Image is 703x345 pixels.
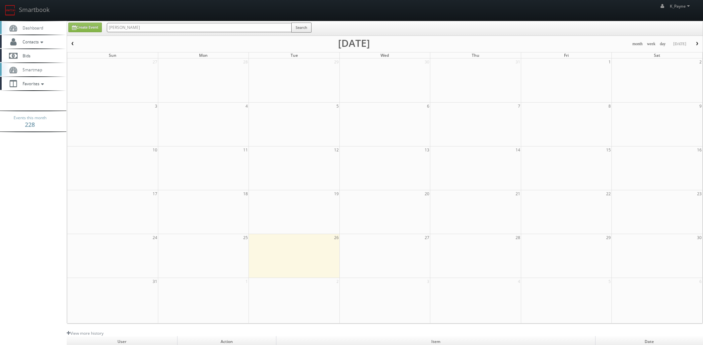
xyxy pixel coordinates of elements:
[424,58,430,65] span: 30
[517,103,521,110] span: 7
[696,190,702,197] span: 23
[154,103,158,110] span: 3
[696,146,702,153] span: 16
[109,52,116,58] span: Sun
[699,58,702,65] span: 2
[243,58,248,65] span: 28
[333,58,339,65] span: 29
[515,146,521,153] span: 14
[699,278,702,285] span: 6
[515,58,521,65] span: 31
[25,121,35,129] strong: 228
[608,278,611,285] span: 5
[245,278,248,285] span: 1
[696,234,702,241] span: 30
[336,278,339,285] span: 2
[152,278,158,285] span: 31
[19,67,42,72] span: Smartmap
[658,40,668,48] button: day
[14,115,46,121] span: Events this month
[517,278,521,285] span: 4
[199,52,208,58] span: Mon
[152,146,158,153] span: 10
[605,190,611,197] span: 22
[381,52,389,58] span: Wed
[336,103,339,110] span: 5
[426,103,430,110] span: 6
[515,190,521,197] span: 21
[564,52,569,58] span: Fri
[243,146,248,153] span: 11
[107,23,292,32] input: Search for Events
[245,103,248,110] span: 4
[605,234,611,241] span: 29
[515,234,521,241] span: 28
[670,3,692,9] span: K_Payne
[605,146,611,153] span: 15
[19,53,31,58] span: Bids
[699,103,702,110] span: 9
[645,40,658,48] button: week
[333,146,339,153] span: 12
[291,52,298,58] span: Tue
[654,52,660,58] span: Sat
[608,58,611,65] span: 1
[19,25,43,31] span: Dashboard
[19,81,45,86] span: Favorites
[338,40,370,46] h2: [DATE]
[671,40,688,48] button: [DATE]
[152,58,158,65] span: 27
[333,234,339,241] span: 26
[426,278,430,285] span: 3
[424,190,430,197] span: 20
[424,234,430,241] span: 27
[243,234,248,241] span: 25
[5,5,16,16] img: smartbook-logo.png
[630,40,645,48] button: month
[243,190,248,197] span: 18
[291,23,312,33] button: Search
[68,23,102,32] a: Create Event
[608,103,611,110] span: 8
[333,190,339,197] span: 19
[19,39,45,44] span: Contacts
[152,234,158,241] span: 24
[152,190,158,197] span: 17
[472,52,479,58] span: Thu
[67,330,104,336] a: View more history
[424,146,430,153] span: 13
